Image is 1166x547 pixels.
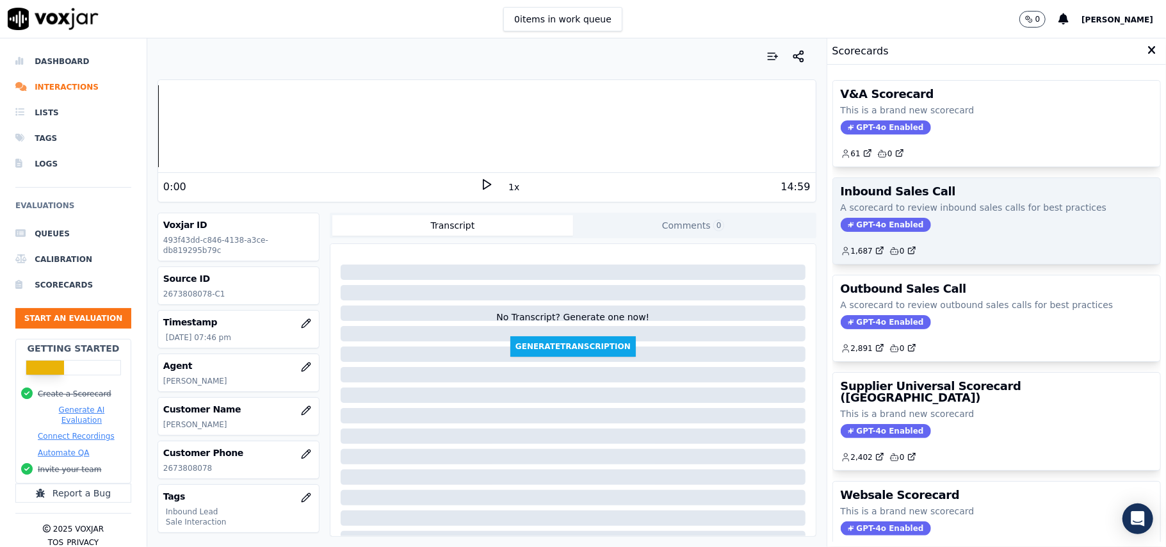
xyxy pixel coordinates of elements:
[166,332,314,343] p: [DATE] 07:46 pm
[506,178,522,196] button: 1x
[841,315,931,329] span: GPT-4o Enabled
[889,343,916,354] a: 0
[38,405,126,425] button: Generate AI Evaluation
[841,424,931,438] span: GPT-4o Enabled
[841,343,889,354] button: 2,891
[841,452,889,462] button: 2,402
[166,517,314,527] p: Sale Interaction
[38,464,101,475] button: Invite your team
[841,120,931,135] span: GPT-4o Enabled
[163,463,314,473] p: 2673808078
[1019,11,1059,28] button: 0
[841,246,884,256] a: 1,687
[1035,14,1040,24] p: 0
[889,246,916,256] a: 0
[573,215,814,236] button: Comments
[163,179,186,195] div: 0:00
[1081,15,1153,24] span: [PERSON_NAME]
[15,126,131,151] a: Tags
[1122,503,1153,534] div: Open Intercom Messenger
[15,247,131,272] a: Calibration
[163,359,314,372] h3: Agent
[841,283,1153,295] h3: Outbound Sales Call
[53,524,104,534] p: 2025 Voxjar
[841,521,931,535] span: GPT-4o Enabled
[166,507,314,517] p: Inbound Lead
[841,104,1153,117] p: This is a brand new scorecard
[877,149,904,159] a: 0
[15,484,131,503] button: Report a Bug
[841,149,872,159] a: 61
[713,220,725,231] span: 0
[841,246,889,256] button: 1,687
[841,218,931,232] span: GPT-4o Enabled
[827,38,1166,65] div: Scorecards
[841,186,1153,197] h3: Inbound Sales Call
[889,452,916,462] a: 0
[841,505,1153,518] p: This is a brand new scorecard
[510,336,636,357] button: GenerateTranscription
[163,235,314,256] p: 493f43dd-c846-4138-a3ce-db819295b79c
[781,179,810,195] div: 14:59
[163,403,314,416] h3: Customer Name
[841,298,1153,311] p: A scorecard to review outbound sales calls for best practices
[15,198,131,221] h6: Evaluations
[1019,11,1046,28] button: 0
[38,431,115,441] button: Connect Recordings
[841,343,884,354] a: 2,891
[15,100,131,126] a: Lists
[163,420,314,430] p: [PERSON_NAME]
[163,316,314,329] h3: Timestamp
[15,151,131,177] a: Logs
[332,215,573,236] button: Transcript
[15,308,131,329] button: Start an Evaluation
[503,7,622,31] button: 0items in work queue
[496,311,649,336] div: No Transcript? Generate one now!
[163,289,314,299] p: 2673808078-C1
[163,490,314,503] h3: Tags
[38,389,111,399] button: Create a Scorecard
[841,201,1153,214] p: A scorecard to review inbound sales calls for best practices
[841,380,1153,404] h3: Supplier Universal Scorecard ([GEOGRAPHIC_DATA])
[38,448,89,458] button: Automate QA
[163,218,314,231] h3: Voxjar ID
[841,88,1153,100] h3: V&A Scorecard
[163,446,314,459] h3: Customer Phone
[163,272,314,285] h3: Source ID
[841,149,877,159] button: 61
[841,489,1153,501] h3: Websale Scorecard
[163,376,314,386] p: [PERSON_NAME]
[15,221,131,247] a: Queues
[1081,12,1166,27] button: [PERSON_NAME]
[27,342,119,355] h2: Getting Started
[15,272,131,298] a: Scorecards
[8,8,99,30] img: voxjar logo
[15,74,131,100] a: Interactions
[841,407,1153,420] p: This is a brand new scorecard
[15,49,131,74] a: Dashboard
[841,452,884,462] a: 2,402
